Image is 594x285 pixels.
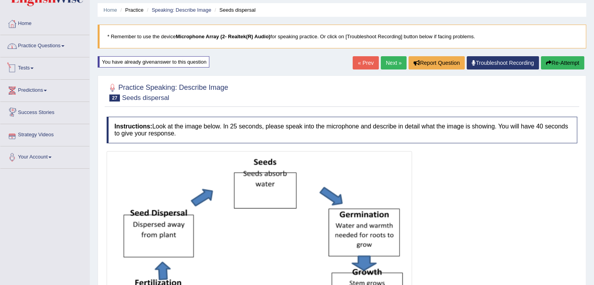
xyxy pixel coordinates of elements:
[0,57,89,77] a: Tests
[408,56,465,69] button: Report Question
[381,56,407,69] a: Next »
[107,82,228,102] h2: Practice Speaking: Describe Image
[114,123,152,130] b: Instructions:
[0,102,89,121] a: Success Stories
[107,117,577,143] h4: Look at the image below. In 25 seconds, please speak into the microphone and describe in detail w...
[0,146,89,166] a: Your Account
[0,124,89,144] a: Strategy Videos
[0,80,89,99] a: Predictions
[212,6,255,14] li: Seeds dispersal
[122,94,169,102] small: Seeds dispersal
[103,7,117,13] a: Home
[0,35,89,55] a: Practice Questions
[98,56,209,68] div: You have already given answer to this question
[0,13,89,32] a: Home
[98,25,586,48] blockquote: * Remember to use the device for speaking practice. Or click on [Troubleshoot Recording] button b...
[467,56,539,69] a: Troubleshoot Recording
[176,34,270,39] b: Microphone Array (2- Realtek(R) Audio)
[109,94,120,102] span: 27
[541,56,584,69] button: Re-Attempt
[152,7,211,13] a: Speaking: Describe Image
[353,56,378,69] a: « Prev
[118,6,143,14] li: Practice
